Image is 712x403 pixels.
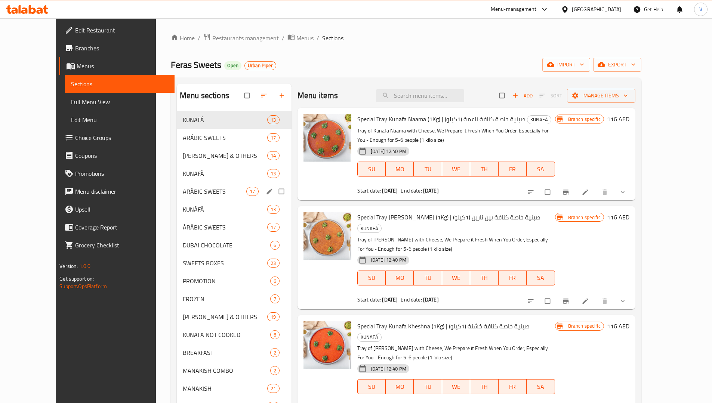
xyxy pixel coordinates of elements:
[267,133,279,142] div: items
[177,290,292,308] div: FROZEN7
[442,162,470,176] button: WE
[357,113,525,125] span: Special Tray Kunafa Naama (1Kg) | صينية خاصة كنافة ناعمة (1كيلو)
[177,218,292,236] div: ÀRÀBIC SWEETS17
[268,260,279,267] span: 23
[540,294,556,308] span: Select to update
[177,308,292,326] div: [PERSON_NAME] & OTHERS19
[171,34,195,43] a: Home
[414,379,442,394] button: TU
[423,295,439,304] b: [DATE]
[540,185,556,199] span: Select to update
[470,379,498,394] button: TH
[296,34,314,43] span: Menus
[59,274,94,284] span: Get support on:
[183,241,270,250] div: DUBAI CHOCOLATE
[357,271,386,285] button: SU
[59,129,175,147] a: Choice Groups
[59,57,175,75] a: Menus
[267,115,279,124] div: items
[75,151,169,160] span: Coupons
[59,281,107,291] a: Support.OpsPlatform
[177,254,292,272] div: SWEETS BOXES23
[357,295,381,304] span: Start date:
[358,333,381,341] span: KUNAFÁ
[183,133,267,142] div: ARÁBIC SWEETS
[417,381,439,392] span: TU
[361,272,383,283] span: SU
[183,384,267,393] div: MANAKISH
[183,294,270,303] span: FROZEN
[268,385,279,392] span: 21
[177,129,292,147] div: ARÁBIC SWEETS17
[470,271,498,285] button: TH
[445,164,467,175] span: WE
[619,188,626,196] svg: Show Choices
[386,379,414,394] button: MO
[177,182,292,200] div: ARÀBIC SWEETS17edit
[499,271,527,285] button: FR
[599,60,635,69] span: export
[361,164,383,175] span: SU
[183,115,267,124] span: KUNAFÁ
[473,164,495,175] span: TH
[417,272,439,283] span: TU
[268,116,279,124] span: 13
[75,187,169,196] span: Menu disclaimer
[245,62,276,69] span: Urban Piper
[59,182,175,200] a: Menu disclaimer
[183,205,267,214] span: KUNÀFÀ
[268,206,279,213] span: 13
[582,297,591,305] a: Edit menu item
[177,200,292,218] div: KUNÀFÀ13
[59,218,175,236] a: Coverage Report
[607,321,629,331] h6: 116 AED
[177,147,292,165] div: [PERSON_NAME] & OTHERS14
[298,90,338,101] h2: Menu items
[183,366,270,375] span: MANAKISH COMBO
[265,187,276,196] button: edit
[414,271,442,285] button: TU
[357,162,386,176] button: SU
[317,34,319,43] li: /
[270,366,280,375] div: items
[65,93,175,111] a: Full Menu View
[417,164,439,175] span: TU
[212,34,279,43] span: Restaurants management
[177,165,292,182] div: KUNAFÀ13
[499,162,527,176] button: FR
[699,5,702,13] span: V
[357,321,530,332] span: Special Tray Kunafa Kheshna (1Kg) | صينية خاصة كنافة خشنة (1كيلو)
[183,187,246,196] span: ARÀBIC SWEETS
[357,344,555,362] p: Tray of [PERSON_NAME] with Cheese, We Prepare it Fresh When You Order, Especially For You - Enoug...
[75,133,169,142] span: Choice Groups
[572,5,621,13] div: [GEOGRAPHIC_DATA]
[183,312,267,321] span: [PERSON_NAME] & OTHERS
[77,62,169,71] span: Menus
[401,186,422,196] span: End date:
[282,34,284,43] li: /
[183,330,270,339] span: KUNAFA NOT COOKED
[401,295,422,304] span: End date:
[240,88,256,103] span: Select all sections
[180,90,229,101] h2: Menu sections
[361,381,383,392] span: SU
[527,271,555,285] button: SA
[368,365,409,372] span: [DATE] 12:40 PM
[75,205,169,214] span: Upsell
[203,33,279,43] a: Restaurants management
[442,271,470,285] button: WE
[511,90,534,101] button: Add
[607,114,629,124] h6: 116 AED
[389,381,411,392] span: MO
[523,184,540,200] button: sort-choices
[59,21,175,39] a: Edit Restaurant
[386,271,414,285] button: MO
[183,277,270,285] span: PROMOTION
[270,348,280,357] div: items
[527,379,555,394] button: SA
[224,62,241,69] span: Open
[442,379,470,394] button: WE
